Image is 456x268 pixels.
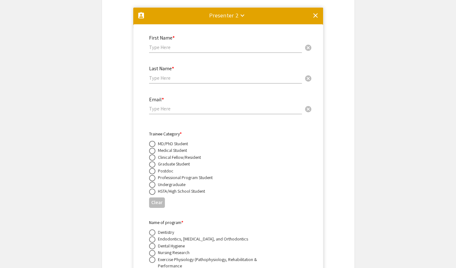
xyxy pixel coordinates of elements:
button: Clear [149,197,165,208]
span: cancel [304,75,312,82]
mat-icon: clear [312,12,319,19]
div: Undergraduate [158,181,185,188]
mat-label: Name of program [149,220,183,225]
div: Presenter 2 [209,11,239,20]
div: Professional Program Student [158,174,213,181]
button: Clear [302,41,315,53]
input: Type Here [149,44,302,51]
iframe: Chat [5,240,27,263]
mat-label: Email [149,96,164,103]
mat-label: Last Name [149,65,174,72]
div: Clinical Fellow/Resident [158,154,201,160]
input: Type Here [149,75,302,81]
div: Dental Hygiene [158,243,185,249]
span: cancel [304,105,312,113]
mat-icon: keyboard_arrow_down [239,12,246,19]
button: Clear [302,72,315,84]
div: Endodontics, [MEDICAL_DATA], and Orthodontics [158,236,248,242]
button: Clear [302,103,315,115]
div: Dentistry [158,229,174,235]
div: HSTA/High School Student [158,188,205,194]
mat-icon: assignment_ind [137,12,145,19]
div: MD/PhD Student [158,140,188,147]
span: cancel [304,44,312,52]
mat-label: First Name [149,34,175,41]
div: Medical Student [158,147,187,153]
mat-label: Trainee Category [149,131,182,137]
div: Postdoc [158,168,173,174]
input: Type Here [149,105,302,112]
div: Graduate Student [158,161,190,167]
mat-expansion-panel-header: Presenter 2 [133,8,323,28]
div: Nursing Research [158,249,190,256]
